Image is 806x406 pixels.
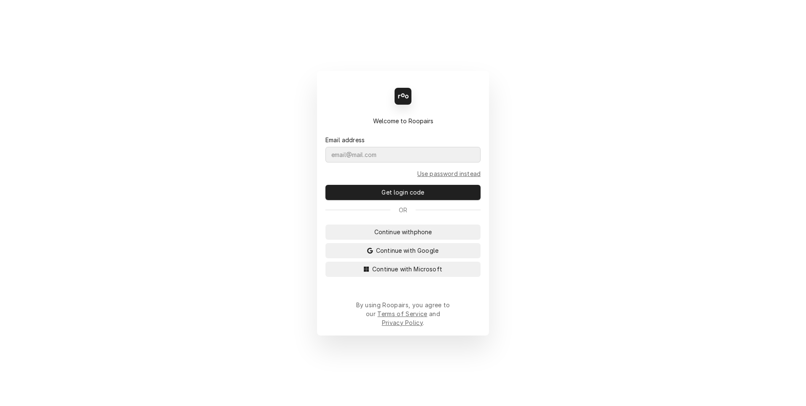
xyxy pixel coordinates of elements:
a: Terms of Service [377,310,427,317]
input: email@mail.com [325,147,481,162]
div: Welcome to Roopairs [325,116,481,125]
span: Continue with Google [374,246,440,255]
button: Continue withphone [325,225,481,240]
span: Continue with Microsoft [371,265,444,273]
a: Go to Email and password form [417,169,481,178]
div: By using Roopairs, you agree to our and . [356,300,450,327]
a: Privacy Policy [382,319,423,326]
button: Continue with Google [325,243,481,258]
span: Get login code [380,188,426,197]
label: Email address [325,135,365,144]
button: Get login code [325,185,481,200]
div: Or [325,206,481,214]
span: Continue with phone [373,227,434,236]
button: Continue with Microsoft [325,262,481,277]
